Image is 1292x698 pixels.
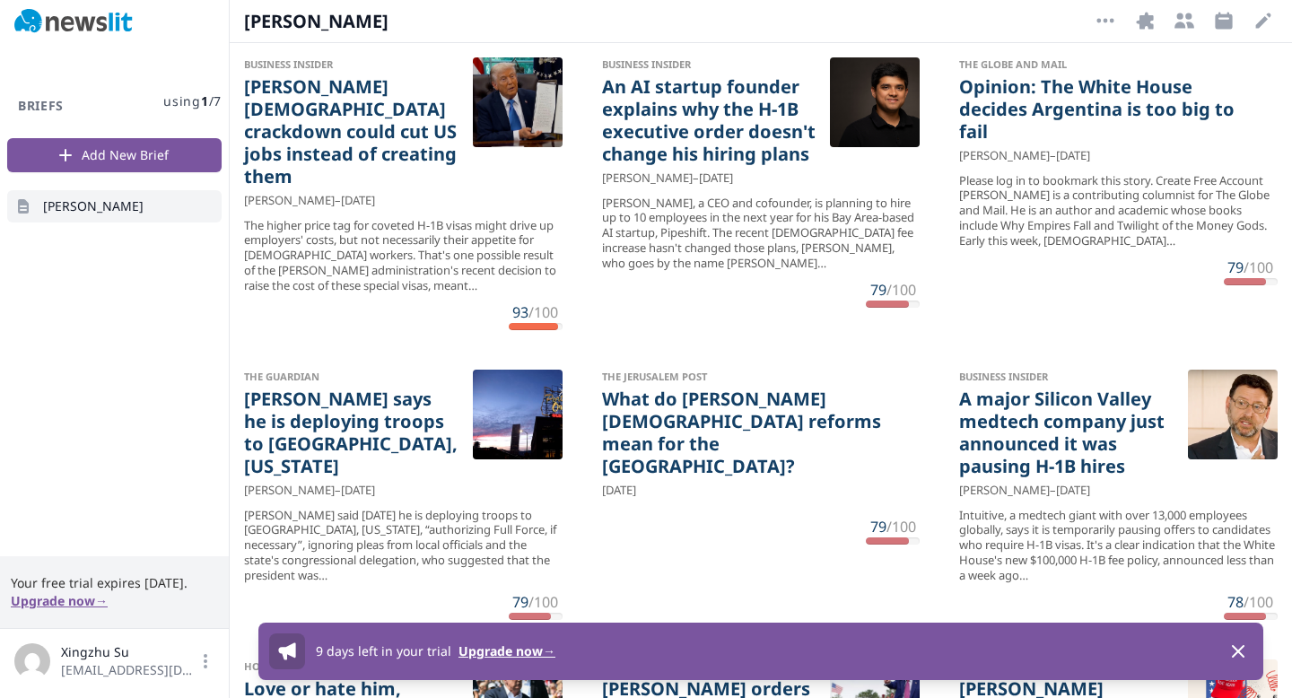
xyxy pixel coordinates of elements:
span: using / 7 [163,92,222,110]
div: [PERSON_NAME] said [DATE] he is deploying troops to [GEOGRAPHIC_DATA], [US_STATE], “authorizing F... [244,508,563,583]
span: [PERSON_NAME] [43,197,144,215]
span: 79 [512,592,528,612]
time: [DATE] [699,170,733,187]
span: /100 [528,302,558,322]
span: 9 days left in your trial [316,642,451,659]
button: Add New Brief [7,138,222,172]
div: Business Insider [244,57,458,72]
time: [DATE] [1056,147,1090,164]
h3: Briefs [7,97,74,115]
span: → [95,592,108,609]
div: The higher price tag for coveted H-1B visas might drive up employers' costs, but not necessarily ... [244,218,563,293]
button: Xingzhu Su[EMAIL_ADDRESS][DOMAIN_NAME] [14,643,214,679]
a: [PERSON_NAME] [7,190,222,222]
span: /100 [1244,592,1273,612]
time: [DATE] [1056,482,1090,499]
span: 78 [1227,592,1244,612]
button: Upgrade now [458,642,555,660]
span: [PERSON_NAME] – [959,482,1056,499]
span: 79 [870,517,886,537]
div: Intuitive, a medtech giant with over 13,000 employees globally, says it is temporarily pausing of... [959,508,1278,583]
span: /100 [886,517,916,537]
span: [PERSON_NAME] – [244,192,341,209]
span: 93 [512,302,528,322]
span: [EMAIL_ADDRESS][DOMAIN_NAME] [61,661,196,679]
span: [PERSON_NAME] [244,9,390,34]
div: The Globe and Mail [959,57,1263,72]
span: [PERSON_NAME] – [244,482,341,499]
div: The Guardian [244,370,458,384]
span: → [543,642,555,659]
time: [DATE] [602,482,636,499]
time: [DATE] [341,192,375,209]
span: [PERSON_NAME] – [602,170,699,187]
div: The Jerusalem Post [602,370,906,384]
a: Opinion: The White House decides Argentina is too big to fail [959,75,1263,143]
div: Please log in to bookmark this story. Create Free Account [PERSON_NAME] is a contributing columni... [959,173,1278,249]
span: 79 [1227,257,1244,277]
span: Xingzhu Su [61,643,196,661]
a: An AI startup founder explains why the H-1B executive order doesn't change his hiring plans [602,75,816,165]
a: [PERSON_NAME] says he is deploying troops to [GEOGRAPHIC_DATA], [US_STATE] [244,388,458,477]
span: 1 [201,92,209,109]
div: Business Insider [602,57,816,72]
time: [DATE] [341,482,375,499]
span: [PERSON_NAME] – [959,147,1056,164]
a: A major Silicon Valley medtech company just announced it was pausing H-1B hires [959,388,1174,477]
button: Upgrade now [11,592,108,610]
span: /100 [1244,257,1273,277]
img: Newslit [14,9,133,34]
div: Business Insider [959,370,1174,384]
span: Your free trial expires [DATE]. [11,574,218,592]
a: [PERSON_NAME] [DEMOGRAPHIC_DATA] crackdown could cut US jobs instead of creating them [244,75,458,188]
span: 79 [870,280,886,300]
span: /100 [886,280,916,300]
a: What do [PERSON_NAME] [DEMOGRAPHIC_DATA] reforms mean for the [GEOGRAPHIC_DATA]? [602,388,906,477]
span: /100 [528,592,558,612]
div: [PERSON_NAME], a CEO and cofounder, is planning to hire up to 10 employees in the next year for h... [602,196,921,271]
